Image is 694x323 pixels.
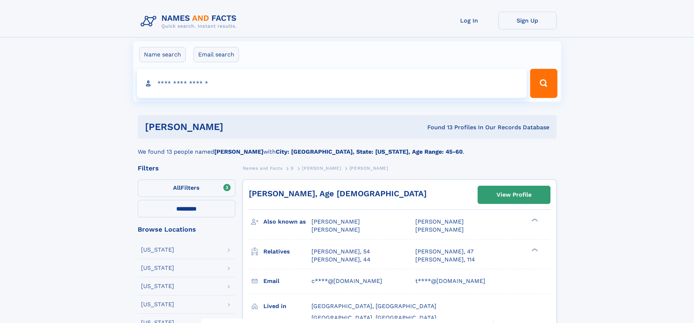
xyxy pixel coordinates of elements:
[311,248,370,256] a: [PERSON_NAME], 54
[530,218,538,222] div: ❯
[141,302,174,307] div: [US_STATE]
[302,166,341,171] span: [PERSON_NAME]
[249,189,427,198] a: [PERSON_NAME], Age [DEMOGRAPHIC_DATA]
[138,180,235,197] label: Filters
[137,69,527,98] input: search input
[415,218,464,225] span: [PERSON_NAME]
[141,265,174,271] div: [US_STATE]
[291,166,294,171] span: S
[173,184,181,191] span: All
[311,218,360,225] span: [PERSON_NAME]
[141,283,174,289] div: [US_STATE]
[291,164,294,173] a: S
[138,165,235,172] div: Filters
[141,247,174,253] div: [US_STATE]
[263,245,311,258] h3: Relatives
[263,275,311,287] h3: Email
[325,123,549,131] div: Found 13 Profiles In Our Records Database
[263,300,311,312] h3: Lived in
[311,256,370,264] a: [PERSON_NAME], 44
[415,256,475,264] a: [PERSON_NAME], 114
[263,216,311,228] h3: Also known as
[530,69,557,98] button: Search Button
[276,148,463,155] b: City: [GEOGRAPHIC_DATA], State: [US_STATE], Age Range: 45-60
[145,122,325,131] h1: [PERSON_NAME]
[138,139,557,156] div: We found 13 people named with .
[243,164,283,173] a: Names and Facts
[138,12,243,31] img: Logo Names and Facts
[311,303,436,310] span: [GEOGRAPHIC_DATA], [GEOGRAPHIC_DATA]
[138,226,235,233] div: Browse Locations
[311,226,360,233] span: [PERSON_NAME]
[415,226,464,233] span: [PERSON_NAME]
[440,12,498,29] a: Log In
[498,12,557,29] a: Sign Up
[139,47,186,62] label: Name search
[349,166,388,171] span: [PERSON_NAME]
[311,314,436,321] span: [GEOGRAPHIC_DATA], [GEOGRAPHIC_DATA]
[497,186,532,203] div: View Profile
[530,247,538,252] div: ❯
[415,248,474,256] a: [PERSON_NAME], 47
[193,47,239,62] label: Email search
[478,186,550,204] a: View Profile
[214,148,263,155] b: [PERSON_NAME]
[302,164,341,173] a: [PERSON_NAME]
